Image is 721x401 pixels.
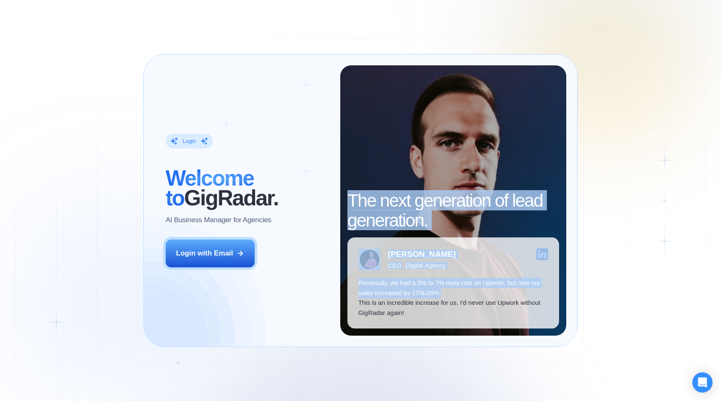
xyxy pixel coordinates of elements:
[183,137,196,145] div: Login
[166,168,330,208] h2: ‍ GigRadar.
[388,262,401,269] div: CEO
[406,262,445,269] div: Digital Agency
[166,215,272,225] p: AI Business Manager for Agencies
[388,250,456,258] div: [PERSON_NAME]
[692,372,713,393] div: Open Intercom Messenger
[176,248,233,258] div: Login with Email
[347,191,559,230] h2: The next generation of lead generation.
[166,166,254,210] span: Welcome to
[358,278,549,318] p: Previously, we had a 5% to 7% reply rate on Upwork, but now our sales increased by 17%-20%. This ...
[166,240,255,267] button: Login with Email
